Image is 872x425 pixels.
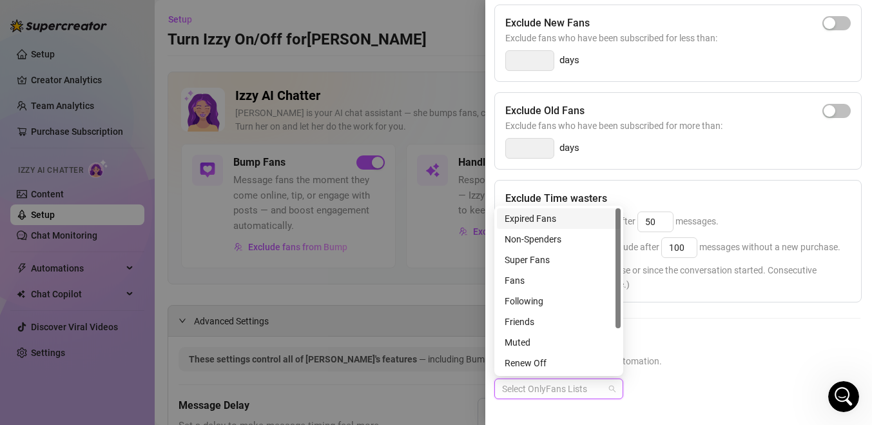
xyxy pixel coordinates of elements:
div: Friends [497,311,621,332]
div: Non-Spenders [497,229,621,250]
textarea: Message… [11,299,247,321]
div: Hey! No worries at all — you don’t need to purchase the Super AI package right now since you’re c... [10,41,211,221]
div: Muted [497,332,621,353]
iframe: Intercom live chat [828,381,859,412]
button: Upload attachment [61,326,72,337]
h5: Exclude New Fans [505,15,590,31]
div: Super Fans [505,253,613,267]
div: Expired Fans [505,212,613,226]
div: Renew Off [505,356,613,370]
span: Exclude fans who have been subscribed for less than: [505,31,851,45]
div: Non-Spenders [505,232,613,246]
div: Giselle says… [10,41,247,231]
span: days [559,141,579,156]
span: days [559,53,579,68]
div: Following [497,291,621,311]
span: If they have spent before, exclude after messages without a new purchase. [505,242,840,252]
div: Profile image for Nir [37,7,57,28]
div: Muted [505,335,613,350]
div: Expired Fans [497,208,621,229]
span: Select lists to exclude from AI automation. [494,354,860,368]
button: Send a message… [221,321,242,342]
div: Hey! No worries at all — you don’t need to purchase the Super AI package right now since you’re c... [21,48,201,124]
button: Home [225,5,249,30]
button: Emoji picker [20,326,30,337]
div: Following [505,294,613,308]
div: Fans [505,273,613,288]
div: Super Fans [497,250,621,270]
button: Gif picker [41,326,51,337]
div: Thanks for giving our platform a try — we’re here to help if anything feels off! [21,188,201,213]
div: Nir says… [10,231,247,333]
button: go back [8,5,33,30]
div: Hi [PERSON_NAME] ​ Only once fans will reply to your bump messages [PERSON_NAME] will take over a... [21,239,201,302]
div: Fans [497,270,621,291]
h5: Exclude Time wasters [505,191,607,206]
div: Hi [PERSON_NAME]​Only once fans will reply to your bump messages [PERSON_NAME] will take over and... [10,231,211,310]
h5: Exclude Fans Lists [494,334,860,351]
p: Active 30m ago [63,16,128,29]
span: (Either since their last purchase or since the conversation started. Consecutive messages are cou... [505,263,851,292]
h1: Nir [63,6,77,16]
div: I’m going to share this case with my team so we can look into what might be going on and make sur... [21,130,201,181]
h5: Exclude Old Fans [505,103,585,119]
div: Friends [505,315,613,329]
span: Exclude fans who have been subscribed for more than: [505,119,851,133]
div: Renew Off [497,353,621,373]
